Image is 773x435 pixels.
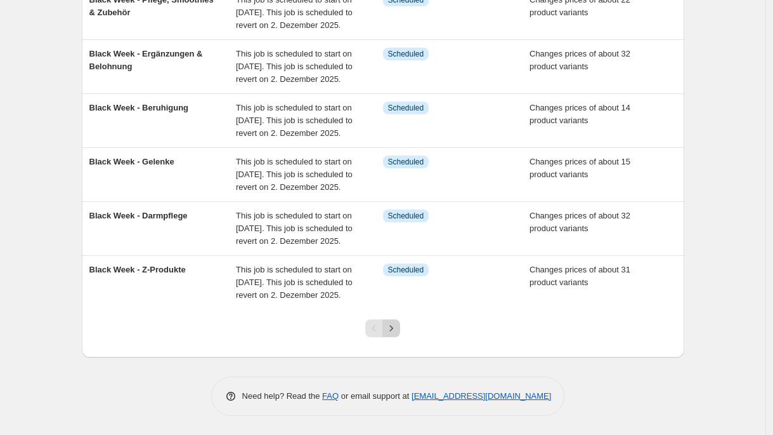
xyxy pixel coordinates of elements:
[236,211,353,246] span: This job is scheduled to start on [DATE]. This job is scheduled to revert on 2. Dezember 2025.
[89,103,189,112] span: Black Week - Beruhigung
[339,391,412,401] span: or email support at
[388,49,424,59] span: Scheduled
[388,265,424,275] span: Scheduled
[322,391,339,401] a: FAQ
[388,103,424,113] span: Scheduled
[242,391,323,401] span: Need help? Read the
[388,157,424,167] span: Scheduled
[529,49,630,71] span: Changes prices of about 32 product variants
[89,265,186,274] span: Black Week - Z-Produkte
[388,211,424,221] span: Scheduled
[365,319,400,337] nav: Pagination
[89,49,203,71] span: Black Week - Ergänzungen & Belohnung
[529,103,630,125] span: Changes prices of about 14 product variants
[236,103,353,138] span: This job is scheduled to start on [DATE]. This job is scheduled to revert on 2. Dezember 2025.
[529,157,630,179] span: Changes prices of about 15 product variants
[412,391,551,401] a: [EMAIL_ADDRESS][DOMAIN_NAME]
[236,157,353,192] span: This job is scheduled to start on [DATE]. This job is scheduled to revert on 2. Dezember 2025.
[529,211,630,233] span: Changes prices of about 32 product variants
[236,265,353,300] span: This job is scheduled to start on [DATE]. This job is scheduled to revert on 2. Dezember 2025.
[236,49,353,84] span: This job is scheduled to start on [DATE]. This job is scheduled to revert on 2. Dezember 2025.
[529,265,630,287] span: Changes prices of about 31 product variants
[382,319,400,337] button: Next
[89,157,174,166] span: Black Week - Gelenke
[89,211,188,220] span: Black Week - Darmpflege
